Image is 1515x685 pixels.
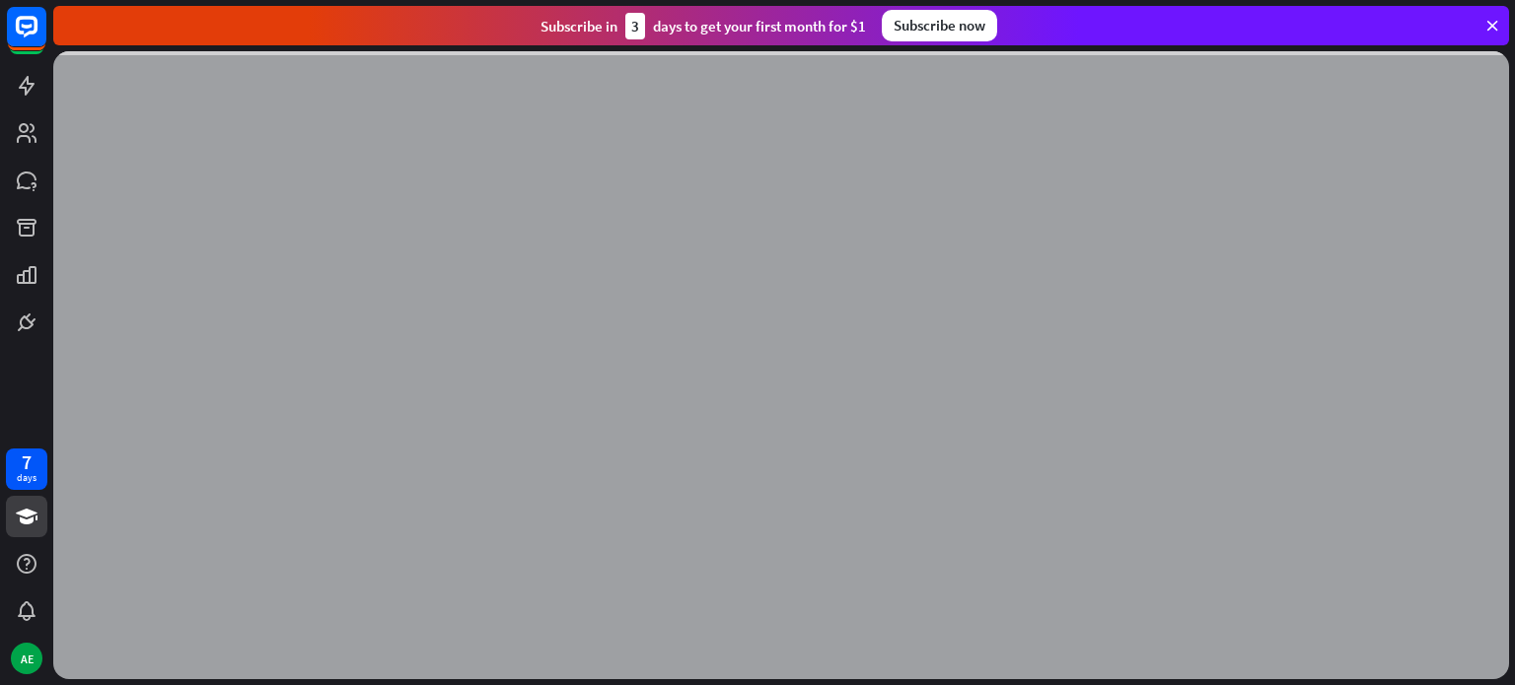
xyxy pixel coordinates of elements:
div: Subscribe now [882,10,997,41]
div: 7 [22,453,32,471]
div: Subscribe in days to get your first month for $1 [541,13,866,39]
a: 7 days [6,448,47,490]
div: 3 [625,13,645,39]
div: AE [11,643,42,674]
div: days [17,471,36,485]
